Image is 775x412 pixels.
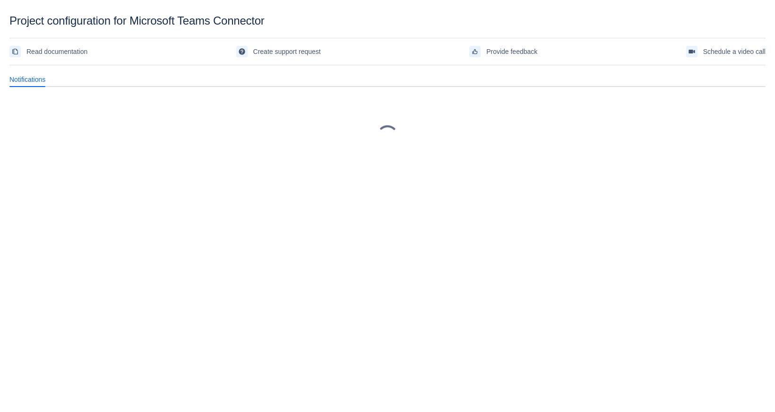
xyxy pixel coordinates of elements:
[238,48,246,55] span: support
[703,44,766,59] span: Schedule a video call
[9,14,766,27] div: Project configuration for Microsoft Teams Connector
[236,44,321,59] a: Create support request
[11,48,19,55] span: documentation
[26,44,87,59] span: Read documentation
[9,44,87,59] a: Read documentation
[686,44,766,59] a: Schedule a video call
[469,44,537,59] a: Provide feedback
[253,44,321,59] span: Create support request
[688,48,696,55] span: videoCall
[486,44,537,59] span: Provide feedback
[471,48,479,55] span: feedback
[9,75,45,84] span: Notifications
